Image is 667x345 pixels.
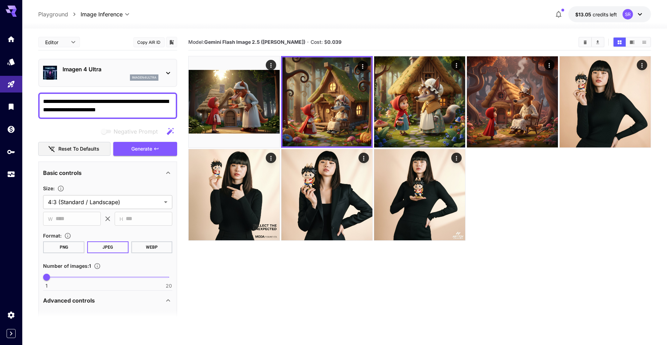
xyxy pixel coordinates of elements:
p: Imagen 4 Ultra [63,65,158,73]
button: WEBP [131,241,173,253]
button: Adjust the dimensions of the generated image by specifying its width and height in pixels, or sel... [55,185,67,192]
p: imagen4ultra [132,75,156,80]
div: Imagen 4 Ultraimagen4ultra [43,62,172,83]
span: Generate [131,145,152,153]
div: Usage [7,170,15,179]
button: Show media in video view [626,38,638,47]
div: Actions [544,60,554,70]
button: Specify how many images to generate in a single request. Each image generation will be charged se... [91,263,104,270]
div: Actions [266,60,276,70]
button: Show media in list view [638,38,650,47]
button: Add to library [168,38,175,46]
div: Actions [451,60,462,70]
button: $13.05008SR [568,6,651,22]
div: Actions [359,153,369,163]
span: Format : [43,233,61,239]
button: Generate [113,142,177,156]
span: Cost: $ [311,39,341,45]
div: Actions [451,153,462,163]
span: Image Inference [81,10,123,18]
span: Negative Prompt [114,127,158,136]
span: Model: [188,39,305,45]
b: Gemini Flash Image 2.5 ([PERSON_NAME]) [204,39,305,45]
button: Show media in grid view [614,38,626,47]
span: H [120,215,123,223]
div: $13.05008 [575,11,617,18]
div: SR [623,9,633,19]
span: $13.05 [575,11,593,17]
button: Clear All [579,38,591,47]
img: 2Q== [374,149,465,240]
div: Clear AllDownload All [578,37,604,47]
button: Copy AIR ID [133,37,165,47]
div: Advanced controls [43,309,172,341]
b: 0.039 [327,39,341,45]
span: 20 [166,282,172,289]
img: 2Q== [467,56,558,147]
button: Download All [592,38,604,47]
span: W [48,215,53,223]
div: Show media in grid viewShow media in video viewShow media in list view [613,37,651,47]
div: Models [7,57,15,66]
div: Settings [7,311,15,319]
span: credits left [593,11,617,17]
span: Size : [43,185,55,191]
div: Library [7,102,15,111]
img: 2Q== [374,56,465,147]
span: Number of images : 1 [43,263,91,269]
img: Z [282,57,371,146]
div: Playground [7,80,15,89]
div: Basic controls [43,165,172,181]
span: Editor [45,39,67,46]
img: 9k= [281,149,372,240]
button: Reset to defaults [38,142,110,156]
button: Choose the file format for the output image. [61,232,74,239]
div: Actions [266,153,276,163]
div: Actions [637,60,647,70]
span: 4:3 (Standard / Landscape) [48,198,161,206]
span: 1 [46,282,48,289]
img: 9k= [560,56,651,147]
div: Home [7,35,15,43]
a: Playground [38,10,68,18]
button: PNG [43,241,84,253]
img: 2Q== [189,149,280,240]
div: Wallet [7,125,15,134]
div: Advanced controls [43,292,172,309]
p: Advanced controls [43,296,95,305]
div: Actions [357,61,368,71]
span: Negative prompts are not compatible with the selected model. [100,127,163,136]
p: Basic controls [43,169,82,177]
p: · [307,38,309,46]
div: API Keys [7,147,15,156]
nav: breadcrumb [38,10,81,18]
button: JPEG [87,241,129,253]
button: Expand sidebar [7,329,16,338]
img: Z [189,56,280,147]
